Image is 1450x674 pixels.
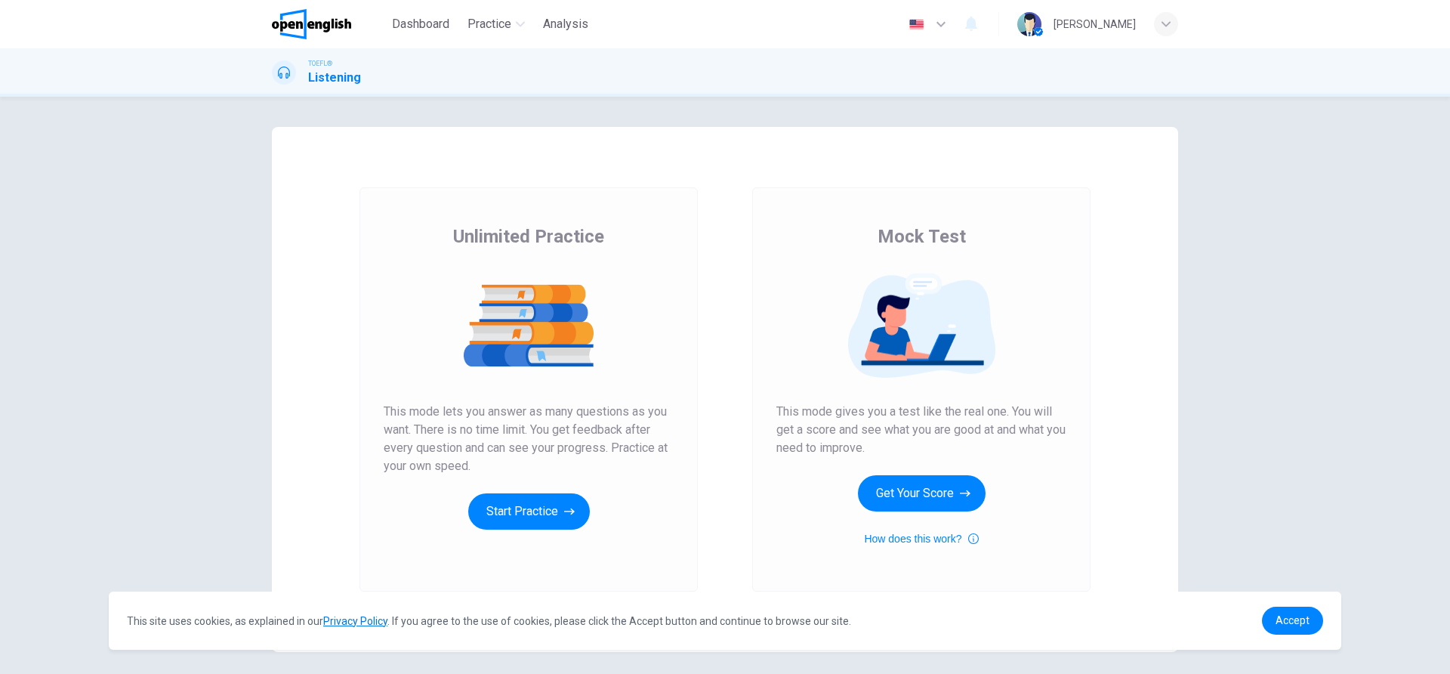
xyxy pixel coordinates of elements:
a: dismiss cookie message [1262,607,1323,635]
span: TOEFL® [308,58,332,69]
a: Privacy Policy [323,615,387,627]
span: Analysis [543,15,588,33]
span: Dashboard [392,15,449,33]
span: This site uses cookies, as explained in our . If you agree to the use of cookies, please click th... [127,615,851,627]
button: Get Your Score [858,475,986,512]
h1: Listening [308,69,361,87]
div: [PERSON_NAME] [1054,15,1136,33]
button: Analysis [537,11,594,38]
div: cookieconsent [109,592,1341,650]
button: Practice [461,11,531,38]
span: Unlimited Practice [453,224,604,249]
button: Start Practice [468,493,590,530]
a: OpenEnglish logo [272,9,386,39]
img: en [907,19,926,30]
button: How does this work? [864,530,978,548]
span: Practice [467,15,511,33]
img: OpenEnglish logo [272,9,351,39]
span: Accept [1276,614,1310,626]
img: Profile picture [1017,12,1041,36]
button: Dashboard [386,11,455,38]
span: This mode lets you answer as many questions as you want. There is no time limit. You get feedback... [384,403,674,475]
span: Mock Test [878,224,966,249]
span: This mode gives you a test like the real one. You will get a score and see what you are good at a... [776,403,1066,457]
